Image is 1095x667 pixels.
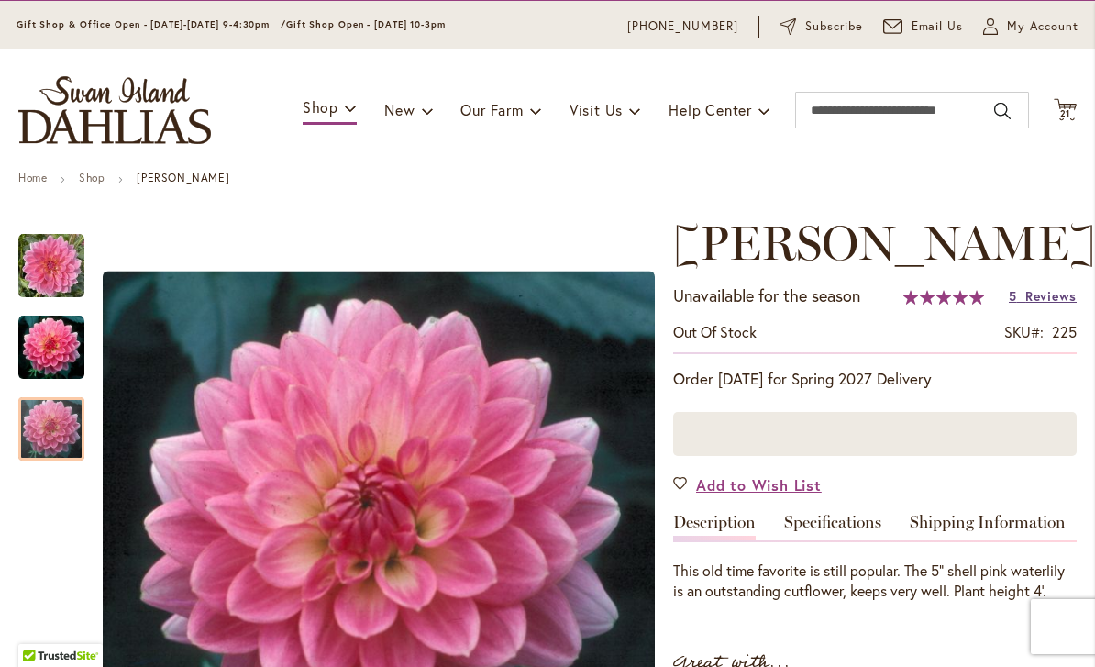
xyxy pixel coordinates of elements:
[303,97,338,117] span: Shop
[805,17,863,36] span: Subscribe
[673,368,1077,390] p: Order [DATE] for Spring 2027 Delivery
[18,171,47,184] a: Home
[1054,98,1077,123] button: 21
[983,17,1078,36] button: My Account
[903,290,984,305] div: 100%
[460,100,523,119] span: Our Farm
[912,17,964,36] span: Email Us
[18,315,84,381] img: Gerrie Hoek
[627,17,738,36] a: [PHONE_NUMBER]
[780,17,863,36] a: Subscribe
[673,561,1077,603] div: This old time favorite is still popular. The 5" shell pink waterlily is an outstanding cutflower,...
[570,100,623,119] span: Visit Us
[286,18,446,30] span: Gift Shop Open - [DATE] 10-3pm
[1060,107,1071,119] span: 21
[1052,322,1077,343] div: 225
[696,474,822,495] span: Add to Wish List
[673,514,756,540] a: Description
[18,216,103,297] div: Gerrie Hoek
[1025,287,1077,305] span: Reviews
[137,171,229,184] strong: [PERSON_NAME]
[17,18,286,30] span: Gift Shop & Office Open - [DATE]-[DATE] 9-4:30pm /
[18,297,103,379] div: Gerrie Hoek
[14,602,65,653] iframe: Launch Accessibility Center
[669,100,752,119] span: Help Center
[1009,287,1017,305] span: 5
[883,17,964,36] a: Email Us
[673,322,757,341] span: Out of stock
[79,171,105,184] a: Shop
[910,514,1066,540] a: Shipping Information
[1007,17,1078,36] span: My Account
[673,322,757,343] div: Availability
[784,514,881,540] a: Specifications
[18,76,211,144] a: store logo
[1009,287,1077,305] a: 5 Reviews
[384,100,415,119] span: New
[18,379,84,461] div: Gerrie Hoek
[18,233,84,299] img: Gerrie Hoek
[1004,322,1044,341] strong: SKU
[673,514,1077,603] div: Detailed Product Info
[673,474,822,495] a: Add to Wish List
[673,284,860,308] p: Unavailable for the season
